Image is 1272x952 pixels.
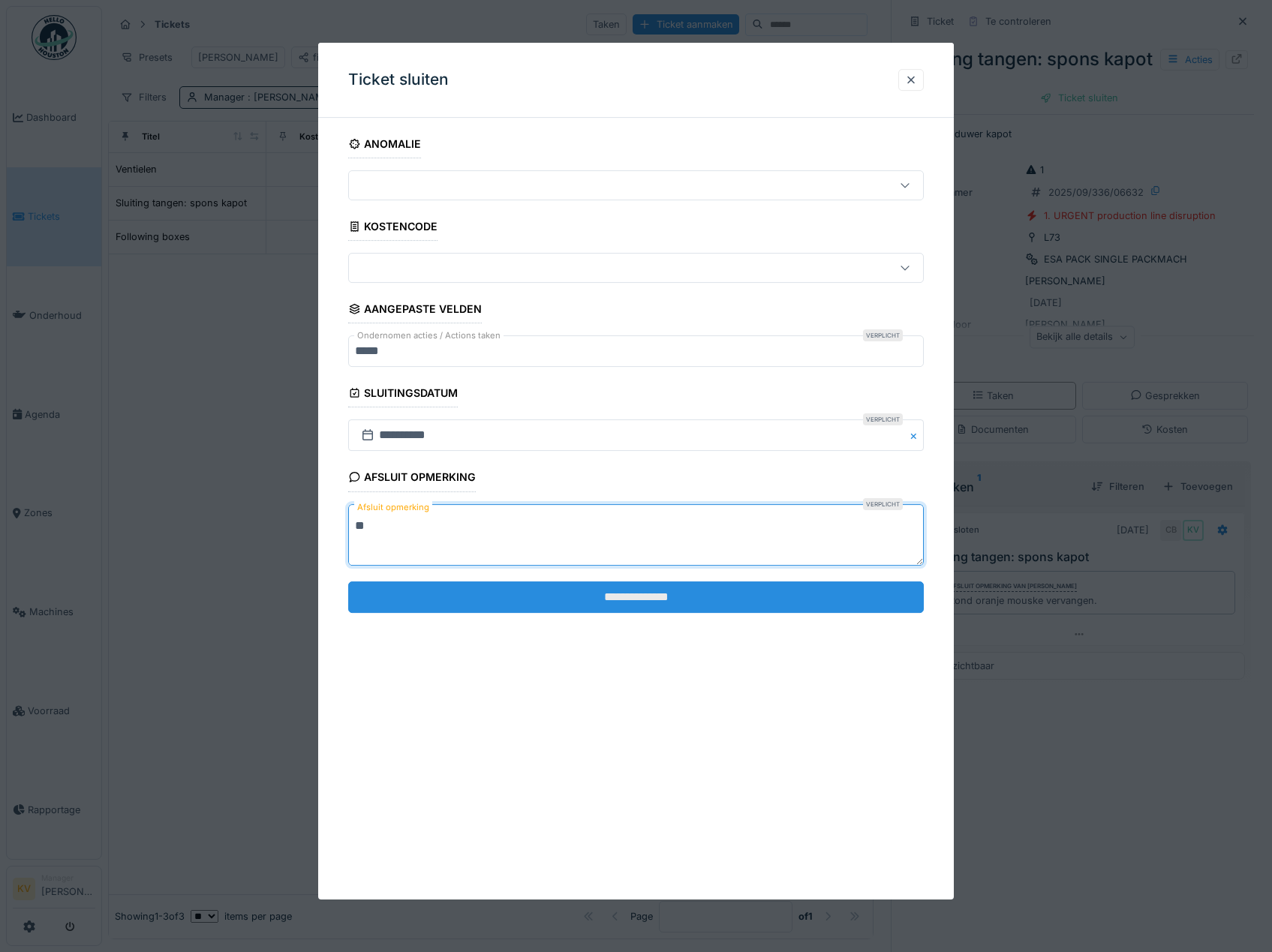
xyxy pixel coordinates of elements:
[354,329,504,342] label: Ondernomen acties / Actions taken
[863,414,903,426] div: Verplicht
[348,298,483,323] div: Aangepaste velden
[348,467,477,492] div: Afsluit opmerking
[863,329,903,341] div: Verplicht
[863,498,903,510] div: Verplicht
[348,382,459,407] div: Sluitingsdatum
[348,71,449,89] h3: Ticket sluiten
[348,215,438,241] div: Kostencode
[907,420,924,452] button: Close
[348,133,422,158] div: Anomalie
[354,498,432,517] label: Afsluit opmerking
